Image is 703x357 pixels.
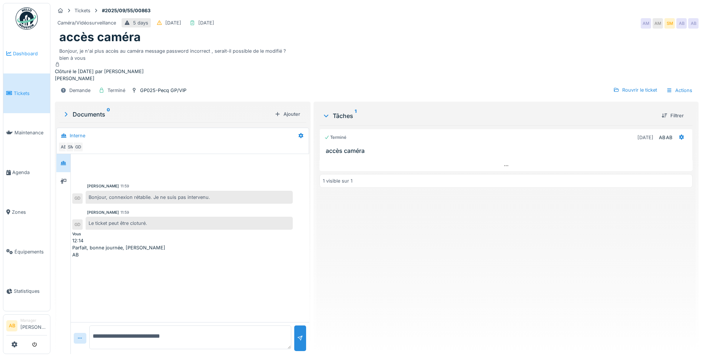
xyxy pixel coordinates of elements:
[72,251,79,258] div: AB
[653,18,663,29] div: AM
[13,50,47,57] span: Dashboard
[14,248,47,255] span: Équipements
[641,18,651,29] div: AM
[133,19,148,26] div: 5 days
[666,134,672,141] div: AB
[87,210,119,215] div: [PERSON_NAME]
[87,183,119,189] div: [PERSON_NAME]
[58,142,69,152] div: AB
[664,18,675,29] div: SM
[120,183,129,189] div: 11:59
[74,7,90,14] div: Tickets
[72,193,83,204] div: GD
[3,34,50,73] a: Dashboard
[322,111,656,120] div: Tâches
[55,68,699,75] div: Clôturé le [DATE] par [PERSON_NAME]
[12,209,47,216] span: Zones
[14,90,47,97] span: Tickets
[16,7,38,30] img: Badge_color-CXgf-gQk.svg
[14,129,47,136] span: Maintenance
[355,111,357,120] sup: 1
[3,73,50,113] a: Tickets
[688,18,699,29] div: AB
[140,87,186,94] div: GP025-Pecq GP/VIP
[69,87,90,94] div: Demande
[3,113,50,153] a: Maintenance
[72,237,308,244] div: 12:14
[86,191,293,204] div: Bonjour, connexion rétablie. Je ne suis pas intervenu.
[59,45,694,62] div: Bonjour, je n'ai plus accès au caméra message password incorrect , serait-il possible de le modif...
[107,87,125,94] div: Terminé
[6,318,47,335] a: AB Manager[PERSON_NAME]
[6,320,17,331] li: AB
[659,111,687,121] div: Filtrer
[198,19,214,26] div: [DATE]
[72,244,308,251] div: Parfait, bonne journée, [PERSON_NAME]
[610,85,660,95] div: Rouvrir le ticket
[86,217,293,230] div: Le ticket peut être cloturé.
[659,134,665,141] div: AB
[20,318,47,323] div: Manager
[107,110,110,119] sup: 0
[326,147,689,154] h3: accès caméra
[676,18,687,29] div: AB
[55,75,699,82] div: [PERSON_NAME]
[59,30,141,44] h1: accès caméra
[3,192,50,232] a: Zones
[165,19,181,26] div: [DATE]
[663,85,696,96] div: Actions
[3,272,50,311] a: Statistiques
[637,134,653,141] div: [DATE]
[99,7,153,14] strong: #2025/09/55/00863
[3,153,50,192] a: Agenda
[73,142,83,152] div: GD
[12,169,47,176] span: Agenda
[20,318,47,334] li: [PERSON_NAME]
[272,109,303,119] div: Ajouter
[323,177,352,184] div: 1 visible sur 1
[70,132,85,139] div: Interne
[62,110,272,119] div: Documents
[120,210,129,215] div: 11:59
[3,232,50,272] a: Équipements
[14,288,47,295] span: Statistiques
[57,19,116,26] div: Caméra/Vidéosurveillance
[72,231,308,237] div: Vous
[72,219,83,230] div: GD
[324,134,346,141] div: Terminé
[66,142,76,152] div: SM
